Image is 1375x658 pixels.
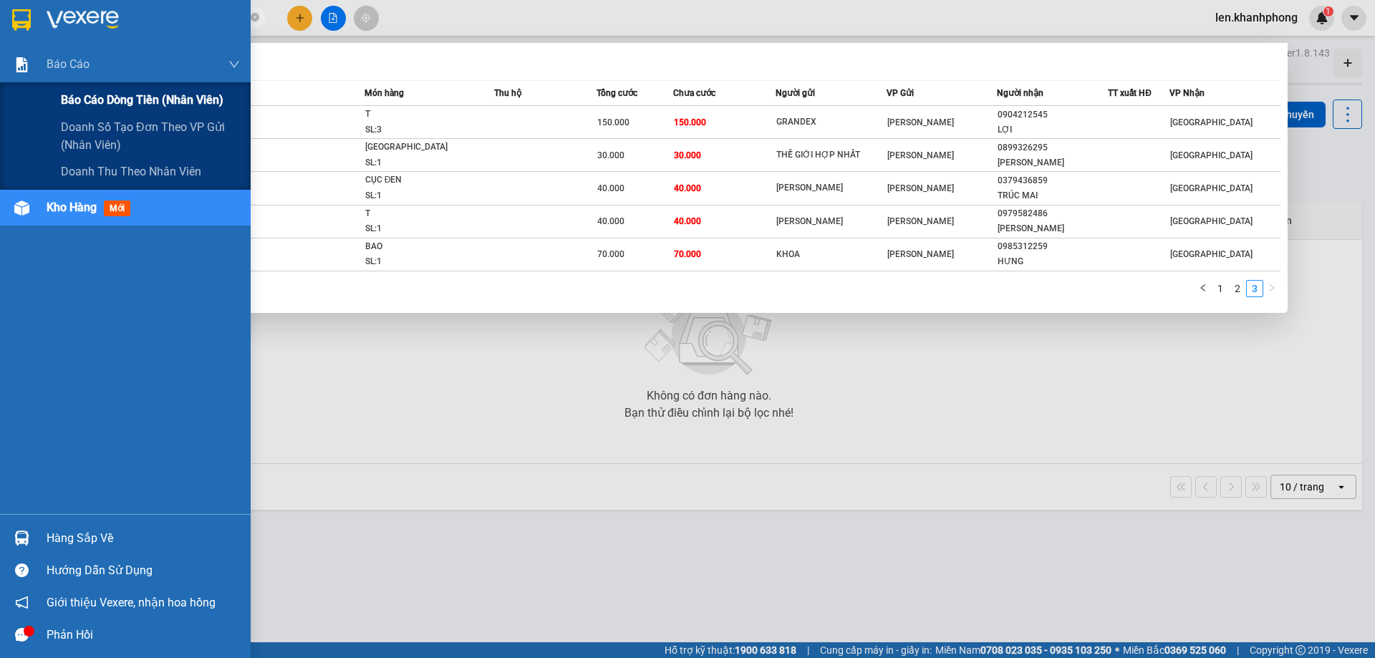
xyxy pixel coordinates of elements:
span: [GEOGRAPHIC_DATA] [1170,150,1253,160]
div: SL: 1 [365,221,473,237]
span: [GEOGRAPHIC_DATA] [1170,117,1253,127]
div: SL: 1 [365,254,473,270]
span: close-circle [251,11,259,25]
span: message [15,628,29,642]
span: 40.000 [597,183,624,193]
span: Thu hộ [494,88,521,98]
div: HƯNG [998,254,1107,269]
span: mới [104,200,130,216]
div: T [365,206,473,222]
span: question-circle [15,563,29,577]
div: 0985312259 [998,239,1107,254]
div: Hướng dẫn sử dụng [47,560,240,581]
span: 40.000 [597,216,624,226]
img: warehouse-icon [14,200,29,216]
span: Kho hàng [47,200,97,214]
li: Next Page [1263,280,1280,297]
div: THẾ GIỚI HỢP NHẤT [776,147,886,163]
span: 150.000 [597,117,629,127]
span: Người gửi [776,88,815,98]
div: 0979582486 [998,206,1107,221]
div: [PERSON_NAME] [998,221,1107,236]
li: 2 [1229,280,1246,297]
span: [PERSON_NAME] [887,249,954,259]
a: 2 [1230,281,1245,296]
span: [PERSON_NAME] [887,216,954,226]
a: 1 [1212,281,1228,296]
span: VP Nhận [1169,88,1205,98]
li: Previous Page [1195,280,1212,297]
span: Doanh số tạo đơn theo VP gửi (nhân viên) [61,118,240,154]
span: [GEOGRAPHIC_DATA] [1170,216,1253,226]
span: Tổng cước [597,88,637,98]
span: notification [15,596,29,609]
span: 70.000 [597,249,624,259]
div: [GEOGRAPHIC_DATA] [365,140,473,155]
span: Báo cáo [47,55,90,73]
img: warehouse-icon [14,531,29,546]
button: left [1195,280,1212,297]
div: [PERSON_NAME] [998,155,1107,170]
span: down [228,59,240,70]
div: [PERSON_NAME] [776,214,886,229]
div: CỤC ĐEN [365,173,473,188]
li: 3 [1246,280,1263,297]
span: Món hàng [365,88,404,98]
span: 70.000 [674,249,701,259]
div: TRÚC MAI [998,188,1107,203]
span: [PERSON_NAME] [887,183,954,193]
div: 0379436859 [998,173,1107,188]
img: solution-icon [14,57,29,72]
span: Người nhận [997,88,1043,98]
span: [GEOGRAPHIC_DATA] [1170,183,1253,193]
span: close-circle [251,13,259,21]
span: [PERSON_NAME] [887,150,954,160]
div: SL: 1 [365,188,473,204]
div: Phản hồi [47,624,240,646]
div: T [365,107,473,122]
span: Báo cáo dòng tiền (nhân viên) [61,91,223,109]
div: KHOA [776,247,886,262]
span: right [1268,284,1276,292]
span: Chưa cước [673,88,715,98]
span: [GEOGRAPHIC_DATA] [1170,249,1253,259]
span: left [1199,284,1207,292]
span: [PERSON_NAME] [887,117,954,127]
a: 3 [1247,281,1263,296]
span: VP Gửi [887,88,914,98]
div: BAO [365,239,473,255]
span: TT xuất HĐ [1108,88,1152,98]
div: LỢI [998,122,1107,137]
img: logo-vxr [12,9,31,31]
span: 30.000 [674,150,701,160]
span: Doanh thu theo nhân viên [61,163,201,180]
div: Hàng sắp về [47,528,240,549]
span: 40.000 [674,183,701,193]
div: SL: 3 [365,122,473,138]
div: SL: 1 [365,155,473,171]
div: 0904212545 [998,107,1107,122]
span: 30.000 [597,150,624,160]
div: 0899326295 [998,140,1107,155]
span: Giới thiệu Vexere, nhận hoa hồng [47,594,216,611]
span: 150.000 [674,117,706,127]
div: [PERSON_NAME] [776,180,886,195]
span: 40.000 [674,216,701,226]
button: right [1263,280,1280,297]
li: 1 [1212,280,1229,297]
div: GRANDEX [776,115,886,130]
